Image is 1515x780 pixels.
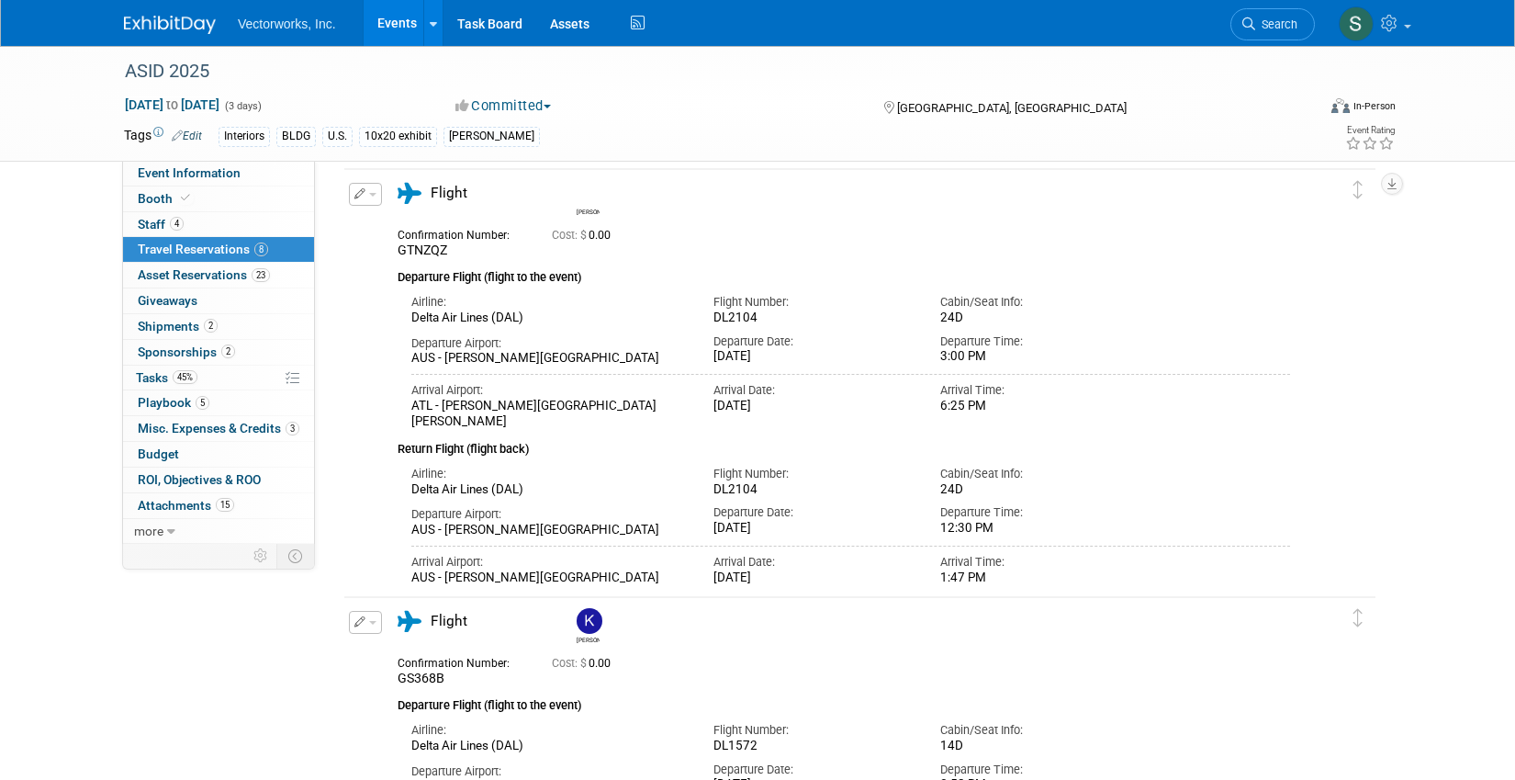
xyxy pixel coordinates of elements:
div: Departure Flight (flight to the event) [398,687,1290,715]
div: Flight Number: [713,466,913,482]
span: Giveaways [138,293,197,308]
div: Cabin/Seat Info: [940,722,1139,739]
div: Arrival Airport: [411,554,686,571]
img: Keith Ragsdale [577,608,602,634]
a: Budget [123,442,314,467]
span: Tasks [136,370,197,385]
a: Tasks45% [123,366,314,390]
span: 2 [221,345,235,358]
span: Cost: $ [552,657,589,670]
td: Personalize Event Tab Strip [245,544,277,568]
span: Sponsorships [138,345,235,359]
span: GTNZQZ [398,243,447,257]
div: Delta Air Lines (DAL) [411,482,686,498]
a: Shipments2 [123,314,314,339]
div: Departure Airport: [411,506,686,523]
div: Event Format [1206,96,1396,123]
i: Click and drag to move item [1353,181,1363,199]
span: (3 days) [223,100,262,112]
div: 24D [940,482,1139,497]
span: Asset Reservations [138,267,270,282]
div: Departure Date: [713,504,913,521]
span: Vectorworks, Inc. [238,17,336,31]
span: Flight [431,185,467,201]
div: Cabin/Seat Info: [940,294,1139,311]
a: Staff4 [123,212,314,237]
img: Format-Inperson.png [1331,98,1350,113]
div: Departure Time: [940,333,1139,350]
div: Confirmation Number: [398,223,524,243]
a: Travel Reservations8 [123,237,314,262]
td: Toggle Event Tabs [277,544,315,568]
a: Booth [123,187,314,211]
div: Departure Airport: [411,763,686,780]
div: AUS - [PERSON_NAME][GEOGRAPHIC_DATA] [411,571,686,586]
div: U.S. [322,127,353,146]
span: [GEOGRAPHIC_DATA], [GEOGRAPHIC_DATA] [897,101,1127,115]
div: Confirmation Number: [398,651,524,671]
div: 14D [940,739,1139,753]
i: Flight [398,611,421,632]
a: Misc. Expenses & Credits3 [123,416,314,441]
div: Arrival Date: [713,554,913,571]
div: 6:25 PM [940,399,1139,414]
span: Cost: $ [552,229,589,242]
a: Attachments15 [123,493,314,518]
div: DL2104 [713,482,913,498]
div: AUS - [PERSON_NAME][GEOGRAPHIC_DATA] [411,523,686,538]
a: ROI, Objectives & ROO [123,468,314,492]
span: Event Information [138,165,241,180]
span: 15 [216,498,234,512]
span: 8 [254,243,268,256]
span: 45% [173,370,197,384]
div: [DATE] [713,349,913,365]
img: ExhibitDay [124,16,216,34]
a: more [123,519,314,544]
div: DL1572 [713,739,913,754]
div: Arrival Time: [940,382,1139,399]
a: Event Information [123,161,314,186]
div: 24D [940,311,1139,325]
a: Asset Reservations23 [123,263,314,288]
div: [PERSON_NAME] [443,127,540,146]
a: Sponsorships2 [123,340,314,365]
div: Departure Flight (flight to the event) [398,259,1290,287]
span: Travel Reservations [138,242,268,256]
span: GS368B [398,671,444,685]
div: Departure Time: [940,762,1139,778]
img: Matthew Kuhlman [577,180,602,206]
div: Cabin/Seat Info: [940,466,1139,482]
div: Departure Date: [713,762,913,778]
a: Giveaways [123,288,314,313]
i: Flight [398,183,421,204]
div: Flight Number: [713,294,913,311]
span: 2 [204,319,218,333]
div: Arrival Date: [713,382,913,399]
span: Misc. Expenses & Credits [138,421,299,435]
a: Search [1230,8,1315,40]
div: Delta Air Lines (DAL) [411,739,686,754]
i: Booth reservation complete [181,193,190,203]
span: Shipments [138,319,218,333]
div: ATL - [PERSON_NAME][GEOGRAPHIC_DATA][PERSON_NAME] [411,399,686,430]
td: Tags [124,126,202,147]
div: Airline: [411,294,686,311]
div: Departure Date: [713,333,913,350]
div: Delta Air Lines (DAL) [411,311,686,326]
span: Flight [431,613,467,629]
span: Attachments [138,498,234,513]
div: Interiors [219,127,270,146]
button: Committed [449,96,558,116]
div: DL2104 [713,311,913,326]
div: BLDG [276,127,316,146]
div: Departure Airport: [411,335,686,352]
div: Arrival Time: [940,554,1139,571]
span: Search [1255,17,1297,31]
span: to [163,97,181,112]
div: 1:47 PM [940,571,1139,586]
a: Playbook5 [123,390,314,415]
span: 5 [196,396,209,410]
span: 4 [170,217,184,231]
div: Flight Number: [713,722,913,739]
div: Keith Ragsdale [577,634,600,644]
